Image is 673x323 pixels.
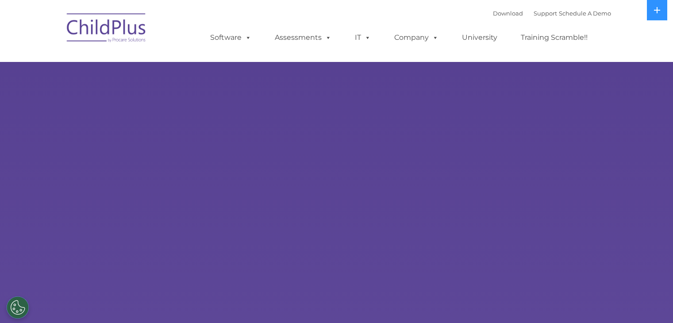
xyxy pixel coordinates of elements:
[346,29,380,46] a: IT
[266,29,340,46] a: Assessments
[201,29,260,46] a: Software
[534,10,557,17] a: Support
[559,10,611,17] a: Schedule A Demo
[493,10,611,17] font: |
[7,296,29,319] button: Cookies Settings
[453,29,506,46] a: University
[493,10,523,17] a: Download
[512,29,596,46] a: Training Scramble!!
[62,7,151,51] img: ChildPlus by Procare Solutions
[385,29,447,46] a: Company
